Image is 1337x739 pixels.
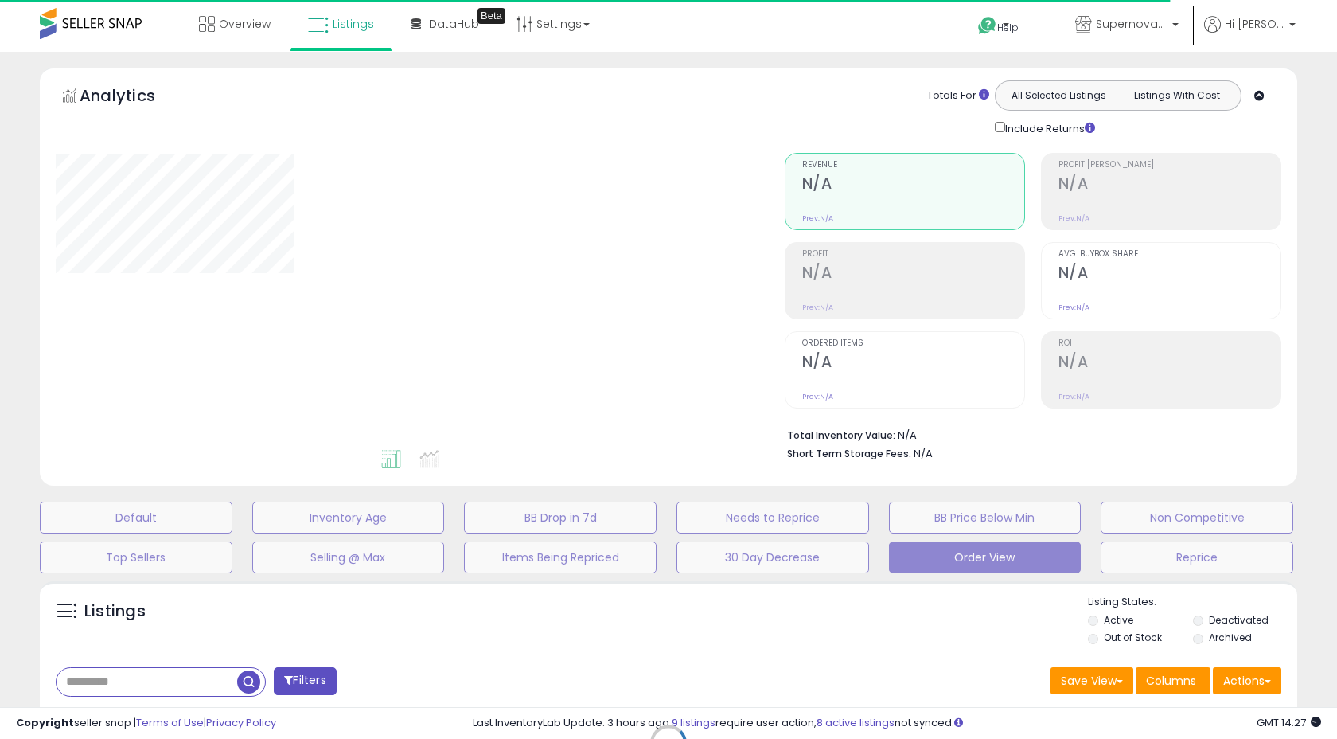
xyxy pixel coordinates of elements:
h2: N/A [802,264,1024,285]
h5: Analytics [80,84,186,111]
button: Reprice [1101,542,1293,573]
span: N/A [914,446,933,461]
li: N/A [787,424,1269,444]
span: Overview [219,16,271,32]
span: Supernova Co. [1096,16,1167,32]
small: Prev: N/A [802,213,833,223]
small: Prev: N/A [802,392,833,401]
span: Ordered Items [802,339,1024,348]
h2: N/A [1058,264,1280,285]
button: 30 Day Decrease [676,542,869,573]
span: Hi [PERSON_NAME] [1225,16,1284,32]
button: All Selected Listings [1000,85,1118,106]
button: Top Sellers [40,542,232,573]
span: Revenue [802,161,1024,170]
small: Prev: N/A [802,303,833,312]
button: Non Competitive [1101,502,1293,534]
span: DataHub [429,16,479,32]
a: Help [965,4,1050,52]
i: Get Help [977,16,997,36]
button: Order View [889,542,1082,573]
h2: N/A [1058,353,1280,374]
button: BB Drop in 7d [464,502,657,534]
button: Items Being Repriced [464,542,657,573]
strong: Copyright [16,715,74,730]
div: Tooltip anchor [477,8,505,24]
h2: N/A [802,353,1024,374]
button: BB Price Below Min [889,502,1082,534]
span: Listings [333,16,374,32]
small: Prev: N/A [1058,392,1089,401]
button: Listings With Cost [1117,85,1236,106]
button: Needs to Reprice [676,502,869,534]
a: Hi [PERSON_NAME] [1204,16,1296,52]
div: seller snap | | [16,716,276,731]
b: Short Term Storage Fees: [787,447,911,460]
span: ROI [1058,339,1280,348]
span: Avg. Buybox Share [1058,250,1280,259]
b: Total Inventory Value: [787,428,895,442]
div: Include Returns [983,119,1114,137]
span: Profit [802,250,1024,259]
button: Selling @ Max [252,542,445,573]
small: Prev: N/A [1058,303,1089,312]
button: Inventory Age [252,502,445,534]
button: Default [40,502,232,534]
div: Totals For [927,88,989,104]
small: Prev: N/A [1058,213,1089,223]
h2: N/A [1058,174,1280,196]
span: Help [997,21,1019,34]
span: Profit [PERSON_NAME] [1058,161,1280,170]
h2: N/A [802,174,1024,196]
